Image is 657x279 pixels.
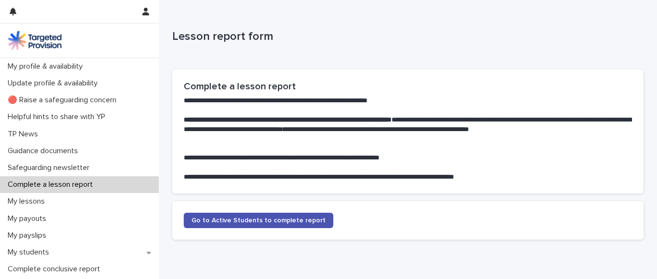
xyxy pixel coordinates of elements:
[4,96,124,105] p: 🔴 Raise a safeguarding concern
[4,231,54,240] p: My payslips
[184,213,333,228] a: Go to Active Students to complete report
[191,217,326,224] span: Go to Active Students to complete report
[184,81,632,92] h2: Complete a lesson report
[4,180,101,189] p: Complete a lesson report
[4,163,97,172] p: Safeguarding newsletter
[4,248,57,257] p: My students
[8,31,62,50] img: M5nRWzHhSzIhMunXDL62
[4,79,105,88] p: Update profile & availability
[4,265,108,274] p: Complete conclusive report
[4,197,52,206] p: My lessons
[4,112,113,121] p: Helpful hints to share with YP
[4,214,54,223] p: My payouts
[172,30,640,44] p: Lesson report form
[4,62,90,71] p: My profile & availability
[4,146,86,156] p: Guidance documents
[4,130,46,139] p: TP News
